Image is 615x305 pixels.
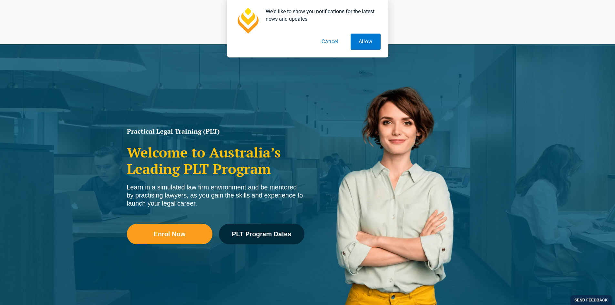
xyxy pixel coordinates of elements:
[127,128,304,135] h1: Practical Legal Training (PLT)
[127,144,304,177] h2: Welcome to Australia’s Leading PLT Program
[127,183,304,208] div: Learn in a simulated law firm environment and be mentored by practising lawyers, as you gain the ...
[261,8,381,23] div: We'd like to show you notifications for the latest news and updates.
[127,224,212,244] a: Enrol Now
[154,231,186,237] span: Enrol Now
[313,34,347,50] button: Cancel
[232,231,291,237] span: PLT Program Dates
[351,34,381,50] button: Allow
[235,8,261,34] img: notification icon
[219,224,304,244] a: PLT Program Dates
